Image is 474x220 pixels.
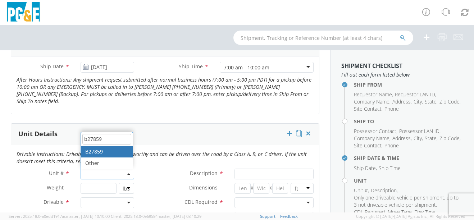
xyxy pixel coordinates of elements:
i: Drivable Instructions: Drivable is a unit that is roadworthy and can be driven over the road by a... [17,151,307,165]
span: Address [392,135,411,142]
li: , [354,128,397,135]
h3: Unit Details [18,130,58,138]
li: , [414,98,423,105]
li: , [399,128,441,135]
span: Requestor Name [354,91,392,98]
strong: Shipment Checklist [341,62,402,70]
a: Support [260,214,275,219]
span: Server: 2025.18.0-a0edd1917ac [9,214,110,219]
li: , [354,105,383,113]
span: Drivable [44,198,64,205]
span: Phone [384,105,399,112]
span: Company Name [354,135,389,142]
li: , [415,208,437,216]
span: City [414,98,422,105]
h4: Ship From [354,82,463,87]
span: Unit # [49,170,64,177]
li: , [395,91,436,98]
li: , [425,135,438,142]
li: , [354,194,461,208]
span: Requestor LAN ID [395,91,435,98]
span: Address [392,98,411,105]
li: , [354,208,386,216]
span: State [425,135,437,142]
h4: Unit [354,178,463,183]
li: , [392,135,412,142]
li: , [388,208,413,216]
li: , [425,98,438,105]
h4: Ship To [354,119,463,124]
input: Height [272,183,288,194]
li: B27859 [81,146,132,157]
span: Phone [384,142,399,149]
span: Move Type [388,208,412,215]
li: Other [81,157,132,169]
span: X [251,183,254,194]
li: , [414,135,423,142]
img: pge-logo-06675f144f4cfa6a6814.png [5,2,41,23]
li: , [392,98,412,105]
li: , [354,165,377,172]
li: , [354,98,391,105]
div: 7:00 am - 10:00 am [224,64,269,71]
span: Copyright © [DATE]-[DATE] Agistix Inc., All Rights Reserved [356,214,465,219]
span: Description [371,187,397,194]
li: , [354,187,369,194]
span: Ship Time [179,63,203,70]
li: , [439,98,461,105]
span: Ship Date [40,63,64,70]
a: Feedback [280,214,298,219]
span: Client: 2025.18.0-0e69584 [111,214,201,219]
li: , [354,91,393,98]
li: , [371,187,398,194]
span: Site Contact [354,105,382,112]
span: Site Contact [354,142,382,149]
span: Weight [47,184,64,191]
li: , [354,135,391,142]
span: City [414,135,422,142]
span: Zip Code [439,98,460,105]
span: Zip Code [439,135,460,142]
input: Width [253,183,269,194]
span: Tow Type [415,208,436,215]
input: Shipment, Tracking or Reference Number (at least 4 chars) [233,31,413,45]
span: Possessor Contact [354,128,396,134]
span: Description [190,170,218,177]
span: CDL Required [184,198,218,205]
h4: Ship Date & Time [354,155,463,161]
span: Unit # [354,187,368,194]
span: Only one driveable vehicle per shipment, up to 3 not driveable vehicle per shipment [354,194,459,208]
span: Dimensions [189,184,218,191]
span: master, [DATE] 10:10:00 [66,214,110,219]
span: Possessor LAN ID [399,128,439,134]
span: Company Name [354,98,389,105]
li: , [439,135,461,142]
span: X [269,183,272,194]
span: master, [DATE] 08:10:29 [158,214,201,219]
li: , [354,142,383,149]
span: Ship Date [354,165,376,171]
span: CDL Required [354,208,385,215]
input: Length [234,183,251,194]
span: Ship Time [379,165,401,171]
span: State [425,98,437,105]
i: After Hours Instructions: Any shipment request submitted after normal business hours (7:00 am - 5... [17,76,311,105]
span: Fill out each form listed below [341,71,463,78]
